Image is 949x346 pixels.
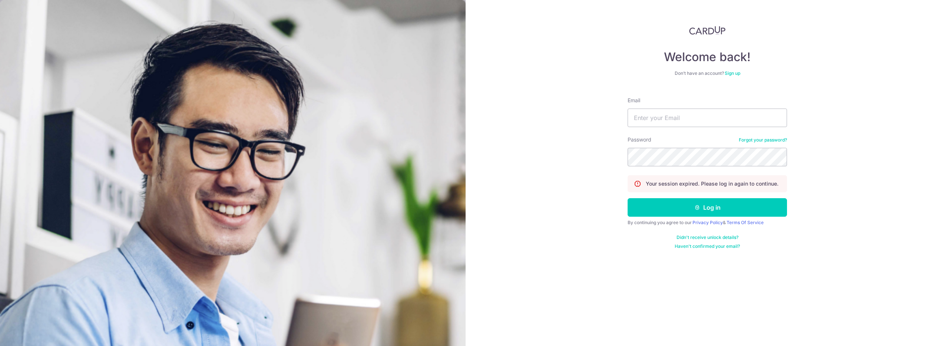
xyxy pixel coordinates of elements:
[739,137,787,143] a: Forgot your password?
[628,198,787,217] button: Log in
[628,136,651,143] label: Password
[646,180,778,187] p: Your session expired. Please log in again to continue.
[628,70,787,76] div: Don’t have an account?
[628,109,787,127] input: Enter your Email
[675,243,740,249] a: Haven't confirmed your email?
[727,220,764,225] a: Terms Of Service
[677,234,738,240] a: Didn't receive unlock details?
[689,26,725,35] img: CardUp Logo
[628,97,640,104] label: Email
[692,220,723,225] a: Privacy Policy
[725,70,740,76] a: Sign up
[628,50,787,64] h4: Welcome back!
[628,220,787,226] div: By continuing you agree to our &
